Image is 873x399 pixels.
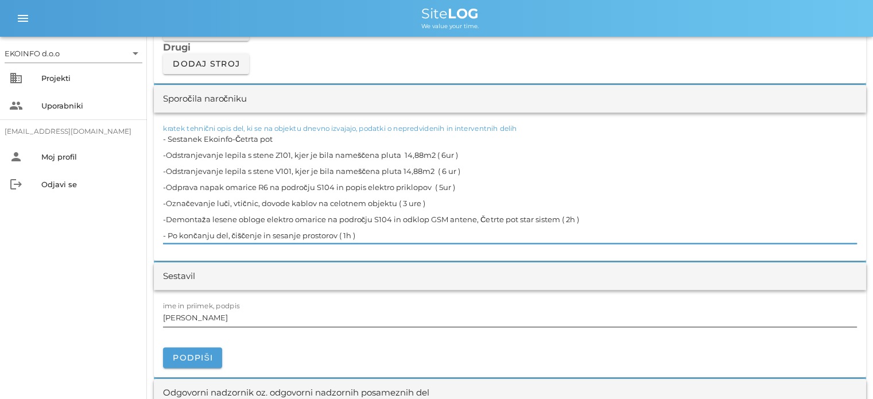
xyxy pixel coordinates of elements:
iframe: Chat Widget [816,344,873,399]
div: Sestavil [163,270,195,283]
span: We value your time. [421,22,479,30]
i: menu [16,11,30,25]
div: Odjavi se [41,180,138,189]
h3: Drugi [163,41,857,53]
i: people [9,99,23,113]
i: arrow_drop_down [129,47,142,60]
span: Podpiši [172,352,213,363]
div: EKOINFO d.o.o [5,44,142,63]
i: business [9,71,23,85]
div: Moj profil [41,152,138,161]
span: Site [421,5,479,22]
button: Dodaj stroj [163,53,249,74]
div: EKOINFO d.o.o [5,48,60,59]
button: Podpiši [163,347,222,368]
label: ime in priimek, podpis [163,301,240,310]
b: LOG [448,5,479,22]
span: Dodaj stroj [172,59,240,69]
div: Uporabniki [41,101,138,110]
div: Pripomoček za klepet [816,344,873,399]
label: kratek tehnični opis del, ki se na objektu dnevno izvajajo, podatki o nepredvidenih in interventn... [163,124,517,133]
i: logout [9,177,23,191]
div: Sporočila naročniku [163,92,247,106]
i: person [9,150,23,164]
div: Projekti [41,73,138,83]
